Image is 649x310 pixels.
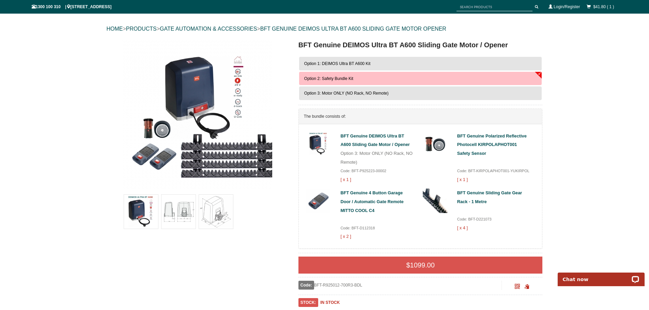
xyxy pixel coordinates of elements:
[524,284,529,289] span: Click to copy the URL
[340,169,386,173] span: Code: BFT-P925223-00002
[122,40,272,190] img: BFT Genuine DEIMOS Ultra BT A600 Sliding Gate Motor / Opener - Option 2: Safety Bundle Kit - Gate...
[199,195,233,229] img: BFT Genuine DEIMOS Ultra BT A600 Sliding Gate Motor / Opener
[340,226,375,230] span: Code: BFT-D112318
[340,234,351,239] strong: [ x 2 ]
[160,26,257,32] a: GATE AUTOMATION & ACCESSORIES
[299,57,542,70] button: Option 1: DEIMOS Ultra BT A600 Kit
[306,189,331,213] img: bft-4-buttons-garage-doorautomatic-gate-remote-mitto-cool-c4-20247319317-ozf_thumb_small.jpg
[299,72,542,85] button: Option 2: Safety Bundle Kit
[107,18,543,40] div: > > >
[423,189,447,213] img: bft-genuine-sliding-gate-gear-rack-1-meter-2023111721946-zop_thumb_small.jpg
[107,26,123,32] a: HOME
[306,132,331,156] img: bft-genuine-deimos-ultra-bt-a600-sliding-gate-motor--opener-2023111715521-rre_thumb_small.jpg
[423,132,447,156] img: bft-genuine-polarized-reflective-photocell-kirpolaphot001-safety-sensor-2023111721722-dcp_thumb_s...
[457,133,527,156] a: BFT Genuine Polarized Reflective Photocell KIRPOLAPHOT001 Safety Sensor
[457,177,468,182] strong: [ x 1 ]
[161,195,196,229] img: BFT Genuine DEIMOS Ultra BT A600 Sliding Gate Motor / Opener
[124,195,158,229] img: BFT Genuine DEIMOS Ultra BT A600 Sliding Gate Motor / Opener
[457,190,522,204] a: BFT Genuine Sliding Gate Gear Rack - 1 Metre
[515,285,520,290] a: Click to enlarge and scan to share.
[457,217,492,221] span: Code: BFT-D221073
[553,265,649,286] iframe: LiveChat chat widget
[298,281,314,290] span: Code:
[107,40,288,190] a: BFT Genuine DEIMOS Ultra BT A600 Sliding Gate Motor / Opener - Option 2: Safety Bundle Kit - Gate...
[298,257,543,274] div: $
[304,61,371,66] span: Option 1: DEIMOS Ultra BT A600 Kit
[304,76,353,81] span: Option 2: Safety Bundle Kit
[299,86,542,100] button: Option 3: Motor ONLY (NO Rack, NO Remote)
[260,26,446,32] a: BFT GENUINE DEIMOS ULTRA BT A600 SLIDING GATE MOTOR OPENER
[340,133,410,147] a: BFT Genuine DEIMOS Ultra BT A600 Sliding Gate Motor / Opener
[304,91,389,96] span: Option 3: Motor ONLY (NO Rack, NO Remote)
[340,177,351,182] strong: [ x 1 ]
[554,4,580,9] a: Login/Register
[593,4,614,9] a: $41.80 ( 1 )
[457,225,468,230] strong: [ x 4 ]
[126,26,157,32] a: PRODUCTS
[340,190,403,213] a: BFT Genuine 4 Button Garage Door / Automatic Gate Remote MITTO COOL C4
[457,3,532,11] input: SEARCH PRODUCTS
[298,281,502,290] div: BFT-R925012-700R3-BDL
[299,109,542,124] div: The bundle consists of:
[298,298,318,307] span: STOCK:
[457,169,529,173] span: Code: BFT-KIRPOLAPHOT001-YUKIRPOL
[32,4,112,9] span: 1300 100 310 | [STREET_ADDRESS]
[298,40,543,50] h1: BFT Genuine DEIMOS Ultra BT A600 Sliding Gate Motor / Opener
[410,261,435,269] span: 1099.00
[340,132,413,184] div: Option 3: Motor ONLY (NO Rack, NO Remote)
[320,300,340,305] b: IN STOCK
